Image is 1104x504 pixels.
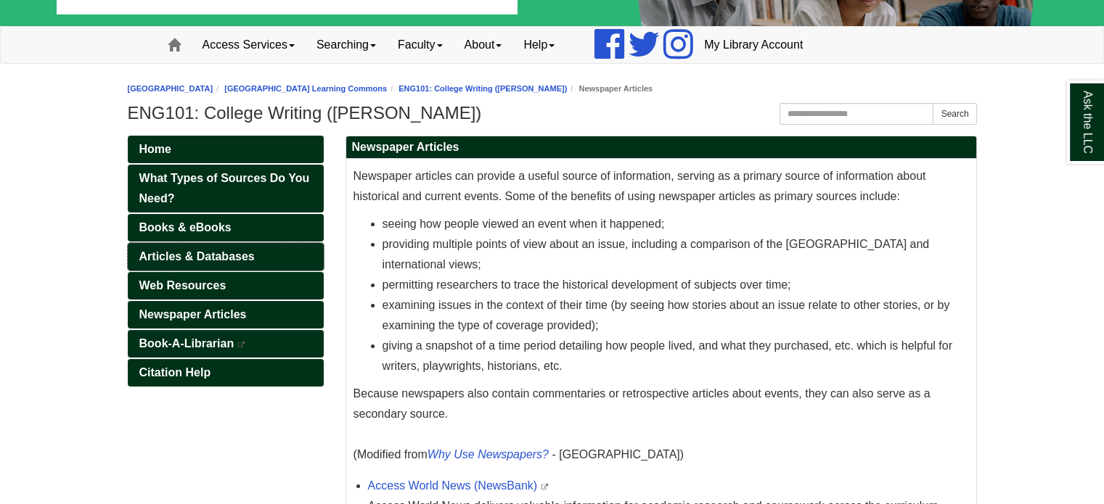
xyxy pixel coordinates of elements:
[128,243,324,270] a: Articles & Databases
[128,103,977,123] h1: ENG101: College Writing ([PERSON_NAME])
[139,250,255,263] span: Articles & Databases
[933,103,976,125] button: Search
[368,479,538,492] a: Access World News (NewsBank)
[454,27,513,63] a: About
[128,136,324,163] a: Home
[383,275,969,295] li: permitting researchers to trace the historical development of subjects over time;
[353,166,969,207] p: Newspaper articles can provide a useful source of information, serving as a primary source of inf...
[128,214,324,241] a: Books & eBooks
[139,308,247,321] span: Newspaper Articles
[128,330,324,358] a: Book-A-Librarian
[567,82,653,96] li: Newspaper Articles
[128,272,324,299] a: Web Resources
[306,27,387,63] a: Searching
[139,279,226,292] span: Web Resources
[128,359,324,387] a: Citation Help
[387,27,454,63] a: Faculty
[353,384,969,465] p: Because newspapers also contain commentaries or retrospective articles about events, they can als...
[383,336,969,376] li: giving a snapshot of a time period detailing how people lived, and what they purchased, etc. whic...
[541,484,549,490] i: This link opens in a new window
[139,143,171,155] span: Home
[139,172,310,205] span: What Types of Sources Do You Need?
[693,27,814,63] a: My Library Account
[139,366,211,379] span: Citation Help
[428,448,549,460] a: Why Use Newspapers?
[128,84,213,93] a: [GEOGRAPHIC_DATA]
[139,337,234,350] span: Book-A-Librarian
[139,221,232,234] span: Books & eBooks
[128,165,324,212] a: What Types of Sources Do You Need?
[192,27,306,63] a: Access Services
[346,136,976,159] h2: Newspaper Articles
[512,27,565,63] a: Help
[128,301,324,329] a: Newspaper Articles
[383,214,969,234] li: seeing how people viewed an event when it happened;
[128,136,324,387] div: Guide Pages
[128,82,977,96] nav: breadcrumb
[383,295,969,336] li: examining issues in the context of their time (by seeing how stories about an issue relate to oth...
[383,234,969,275] li: providing multiple points of view about an issue, including a comparison of the [GEOGRAPHIC_DATA]...
[237,342,246,348] i: This link opens in a new window
[398,84,567,93] a: ENG101: College Writing ([PERSON_NAME])
[224,84,387,93] a: [GEOGRAPHIC_DATA] Learning Commons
